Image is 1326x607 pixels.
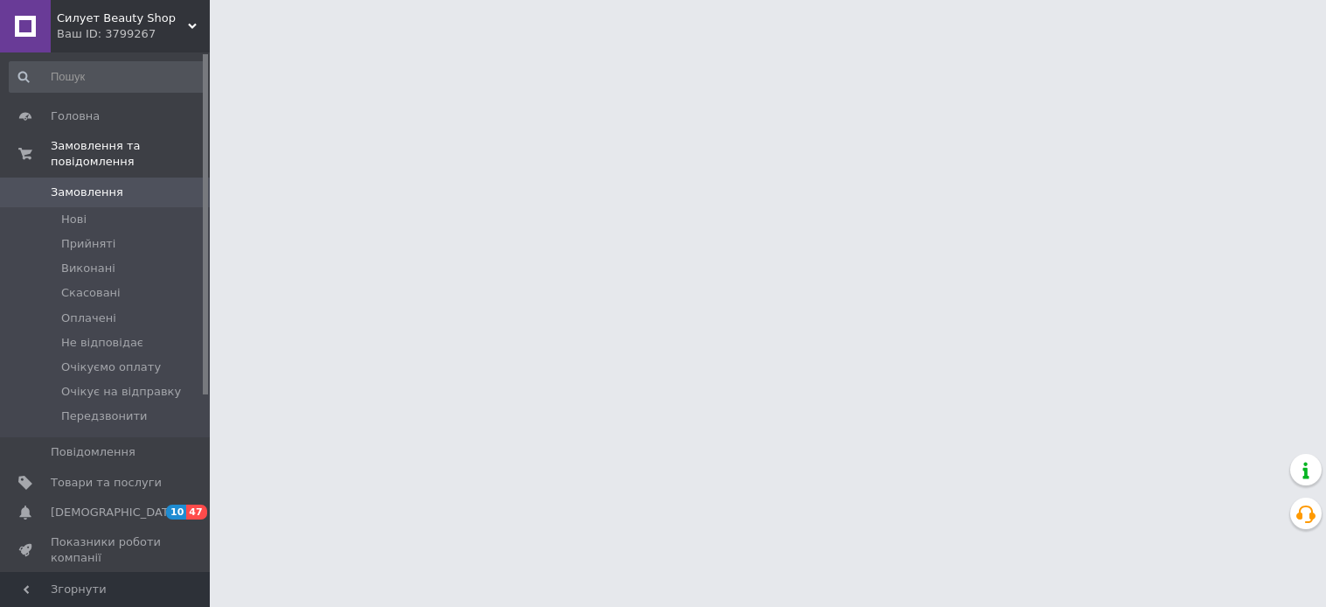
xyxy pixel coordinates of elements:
[61,359,161,375] span: Очікуємо оплату
[61,310,116,326] span: Оплачені
[57,26,210,42] div: Ваш ID: 3799267
[166,505,186,520] span: 10
[61,285,121,301] span: Скасовані
[51,505,180,520] span: [DEMOGRAPHIC_DATA]
[61,261,115,276] span: Виконані
[61,212,87,227] span: Нові
[51,444,135,460] span: Повідомлення
[186,505,206,520] span: 47
[51,108,100,124] span: Головна
[61,335,143,351] span: Не відповідає
[9,61,206,93] input: Пошук
[51,185,123,200] span: Замовлення
[61,408,148,424] span: Передзвонити
[51,138,210,170] span: Замовлення та повідомлення
[51,475,162,491] span: Товари та послуги
[51,534,162,566] span: Показники роботи компанії
[61,236,115,252] span: Прийняті
[61,384,181,400] span: Очікує на відправку
[57,10,188,26] span: Силует Beauty Shop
